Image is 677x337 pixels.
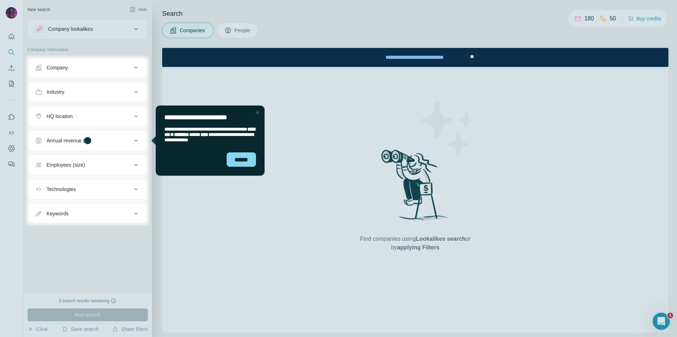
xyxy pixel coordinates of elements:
[47,161,85,168] div: Employees (size)
[47,113,73,120] div: HQ location
[28,59,148,76] button: Company
[28,83,148,101] button: Industry
[28,108,148,125] button: HQ location
[47,64,68,71] div: Company
[28,205,148,222] button: Keywords
[28,156,148,174] button: Employees (size)
[28,132,148,149] button: Annual revenue ($)
[47,186,76,193] div: Technologies
[203,1,302,17] div: Watch our October Product update
[47,88,64,96] div: Industry
[150,104,266,177] iframe: Tooltip
[47,210,68,217] div: Keywords
[47,137,89,144] div: Annual revenue ($)
[28,181,148,198] button: Technologies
